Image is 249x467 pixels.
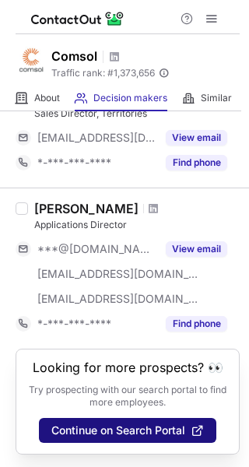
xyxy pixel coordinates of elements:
div: Sales Director, Territories [34,107,240,121]
span: Decision makers [93,92,167,104]
img: ContactOut v5.3.10 [31,9,124,28]
span: [EMAIL_ADDRESS][DOMAIN_NAME] [37,267,199,281]
span: Continue on Search Portal [51,424,185,437]
button: Continue on Search Portal [39,418,216,443]
button: Reveal Button [166,155,227,170]
span: ***@[DOMAIN_NAME] [37,242,156,256]
button: Reveal Button [166,316,227,332]
div: Applications Director [34,218,240,232]
button: Reveal Button [166,130,227,146]
header: Looking for more prospects? 👀 [33,360,223,374]
button: Reveal Button [166,241,227,257]
span: Traffic rank: # 1,373,656 [51,68,155,79]
span: Similar [201,92,232,104]
h1: Comsol [51,47,97,65]
p: Try prospecting with our search portal to find more employees. [27,384,228,409]
img: 5b586999ecf7ff06ff4ba943dc7f673e [16,44,47,75]
div: [PERSON_NAME] [34,201,139,216]
span: About [34,92,60,104]
span: [EMAIL_ADDRESS][DOMAIN_NAME] [37,292,199,306]
span: [EMAIL_ADDRESS][DOMAIN_NAME] [37,131,156,145]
